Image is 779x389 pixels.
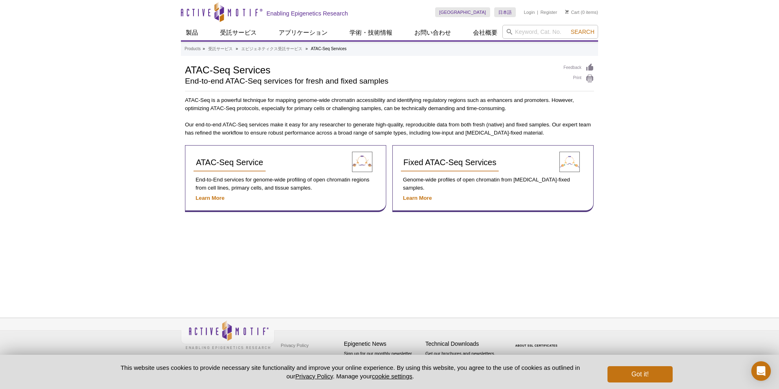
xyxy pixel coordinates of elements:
h2: End-to-end ATAC-Seq services for fresh and fixed samples [185,77,555,85]
a: エピジェネティクス受託サービス [241,45,302,53]
a: Products [185,45,200,53]
li: ATAC-Seq Services [311,46,346,51]
img: Fixed ATAC-Seq Service [559,152,580,172]
li: » [202,46,205,51]
a: 受託サービス [215,25,262,40]
a: 受託サービス [208,45,233,53]
table: Click to Verify - This site chose Symantec SSL for secure e-commerce and confidential communicati... [507,332,568,350]
a: Learn More [196,195,224,201]
a: Feedback [563,63,594,72]
p: Our end-to-end ATAC-Seq services make it easy for any researcher to generate high-quality, reprod... [185,121,594,137]
a: Register [540,9,557,15]
a: アプリケーション [274,25,332,40]
h2: Enabling Epigenetics Research [266,10,348,17]
p: Get our brochures and newsletters, or request them by mail. [425,350,503,371]
button: Search [568,28,597,35]
span: ATAC-Seq Service [196,158,263,167]
input: Keyword, Cat. No. [502,25,598,39]
a: 日本語 [494,7,516,17]
li: | [537,7,538,17]
a: Cart [565,9,579,15]
p: This website uses cookies to provide necessary site functionality and improve your online experie... [106,363,594,380]
p: Genome-wide profiles of open chromatin from [MEDICAL_DATA]-fixed samples. [401,176,585,192]
a: ABOUT SSL CERTIFICATES [515,344,558,347]
h4: Epigenetic News [344,340,421,347]
img: Active Motif, [181,318,275,351]
a: Learn More [403,195,432,201]
li: » [306,46,308,51]
a: 会社概要 [468,25,502,40]
a: 学術・技術情報 [345,25,397,40]
img: Your Cart [565,10,569,14]
a: [GEOGRAPHIC_DATA] [435,7,490,17]
a: Privacy Policy [279,339,310,351]
li: (0 items) [565,7,598,17]
a: お問い合わせ [409,25,456,40]
div: Open Intercom Messenger [751,361,771,381]
li: » [236,46,238,51]
a: Fixed ATAC-Seq Services [401,154,499,172]
a: 製品 [181,25,203,40]
button: cookie settings [372,373,412,380]
img: ATAC-Seq Service [352,152,372,172]
h1: ATAC-Seq Services [185,63,555,75]
a: Print [563,74,594,83]
a: ATAC-Seq Service [194,154,266,172]
button: Got it! [607,366,673,382]
a: Privacy Policy [295,373,333,380]
p: Sign up for our monthly newsletter highlighting recent publications in the field of epigenetics. [344,350,421,378]
p: End-to-End services for genome-wide profiling of open chromatin regions from cell lines, primary ... [194,176,378,192]
span: Search [571,29,594,35]
a: Login [524,9,535,15]
p: ATAC-Seq is a powerful technique for mapping genome-wide chromatin accessibility and identifying ... [185,96,594,113]
span: Fixed ATAC-Seq Services [403,158,496,167]
h4: Technical Downloads [425,340,503,347]
a: Terms & Conditions [279,351,321,364]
